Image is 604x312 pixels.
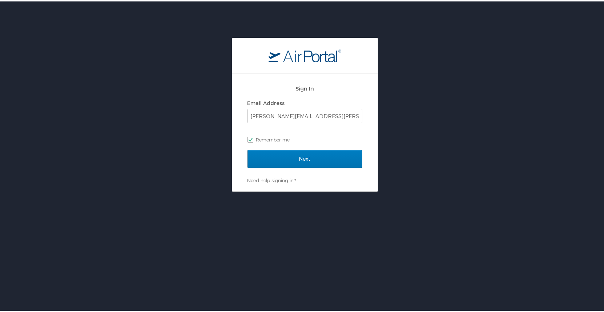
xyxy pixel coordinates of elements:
input: Next [247,148,362,167]
a: Need help signing in? [247,176,296,182]
label: Email Address [247,99,285,105]
img: logo [269,48,341,61]
label: Remember me [247,133,362,144]
h2: Sign In [247,83,362,91]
